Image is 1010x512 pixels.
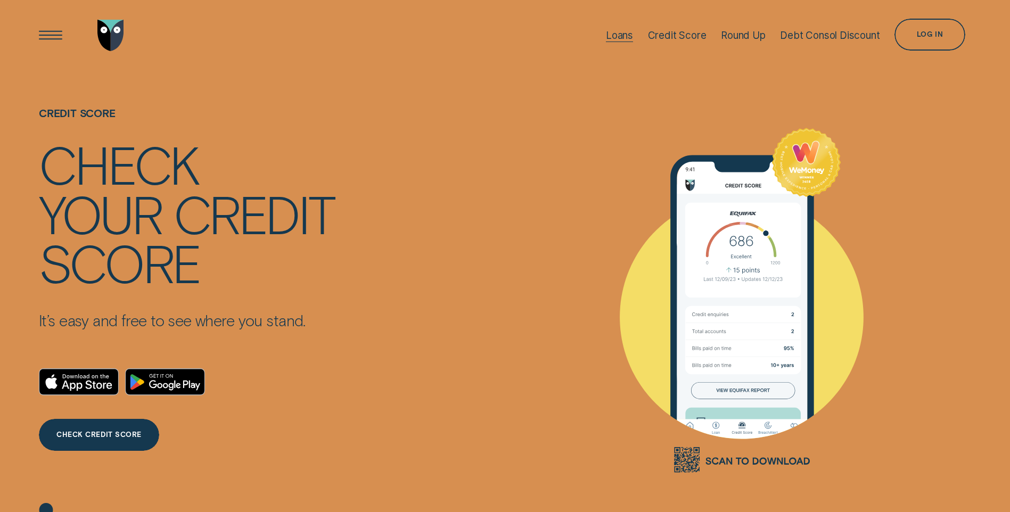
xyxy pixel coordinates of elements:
[39,238,200,287] div: score
[39,139,199,189] div: Check
[97,20,124,52] img: Wisr
[35,20,67,52] button: Open Menu
[39,368,119,395] a: Download on the App Store
[894,19,965,51] button: Log in
[39,189,161,238] div: your
[721,29,766,42] div: Round Up
[648,29,707,42] div: Credit Score
[39,107,334,139] h1: Credit Score
[39,139,334,287] h4: Check your credit score
[125,368,205,395] a: Android App on Google Play
[780,29,880,42] div: Debt Consol Discount
[39,311,334,330] p: It’s easy and free to see where you stand.
[606,29,633,42] div: Loans
[174,189,334,238] div: credit
[39,419,159,451] a: CHECK CREDIT SCORE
